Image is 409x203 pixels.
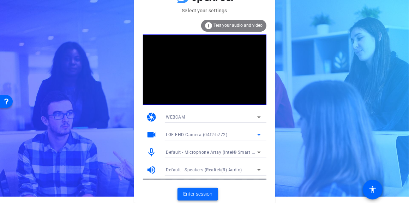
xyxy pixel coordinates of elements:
[146,147,157,158] mat-icon: mic_none
[178,188,218,201] button: Enter session
[146,165,157,175] mat-icon: volume_up
[214,23,263,28] span: Test your audio and video
[183,190,212,198] span: Enter session
[146,129,157,140] mat-icon: videocam
[166,167,242,172] span: Default - Speakers (Realtek(R) Audio)
[134,7,275,14] mat-card-subtitle: Select your settings
[166,115,185,120] span: WEBCAM
[166,132,228,137] span: LGE FHD Camera (04f2:b772)
[368,185,377,194] mat-icon: accessibility
[205,21,213,30] mat-icon: info
[146,112,157,122] mat-icon: camera
[166,149,341,155] span: Default - Microphone Array (Intel® Smart Sound Technology for Digital Microphones)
